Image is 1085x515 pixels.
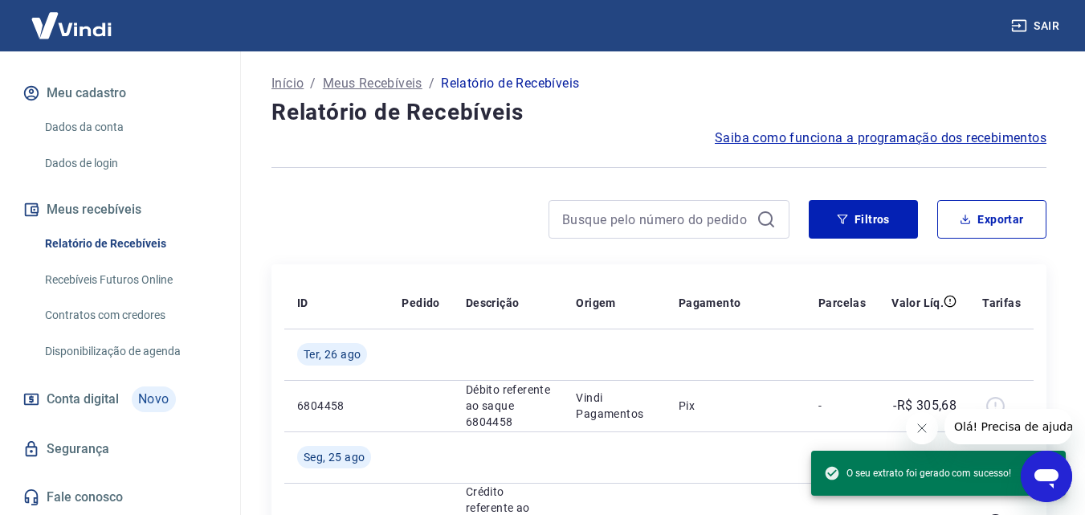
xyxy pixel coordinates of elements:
[39,147,221,180] a: Dados de login
[297,398,376,414] p: 6804458
[19,380,221,419] a: Conta digitalNovo
[39,264,221,296] a: Recebíveis Futuros Online
[19,431,221,467] a: Segurança
[982,295,1021,311] p: Tarifas
[271,96,1046,129] h4: Relatório de Recebíveis
[39,227,221,260] a: Relatório de Recebíveis
[297,295,308,311] p: ID
[891,295,944,311] p: Valor Líq.
[818,398,866,414] p: -
[715,129,1046,148] a: Saiba como funciona a programação dos recebimentos
[310,74,316,93] p: /
[304,346,361,362] span: Ter, 26 ago
[679,398,793,414] p: Pix
[576,390,652,422] p: Vindi Pagamentos
[466,382,551,430] p: Débito referente ao saque 6804458
[39,335,221,368] a: Disponibilização de agenda
[19,1,124,50] img: Vindi
[323,74,422,93] a: Meus Recebíveis
[937,200,1046,239] button: Exportar
[466,295,520,311] p: Descrição
[576,295,615,311] p: Origem
[441,74,579,93] p: Relatório de Recebíveis
[944,409,1072,444] iframe: Mensagem da empresa
[1021,451,1072,502] iframe: Botão para abrir a janela de mensagens
[19,192,221,227] button: Meus recebíveis
[304,449,365,465] span: Seg, 25 ago
[19,480,221,515] a: Fale conosco
[809,200,918,239] button: Filtros
[818,295,866,311] p: Parcelas
[906,412,938,444] iframe: Fechar mensagem
[429,74,434,93] p: /
[562,207,750,231] input: Busque pelo número do pedido
[402,295,439,311] p: Pedido
[1008,11,1066,41] button: Sair
[679,295,741,311] p: Pagamento
[10,11,135,24] span: Olá! Precisa de ajuda?
[47,388,119,411] span: Conta digital
[893,396,957,415] p: -R$ 305,68
[824,465,1011,481] span: O seu extrato foi gerado com sucesso!
[271,74,304,93] a: Início
[132,386,176,412] span: Novo
[39,111,221,144] a: Dados da conta
[19,76,221,111] button: Meu cadastro
[39,299,221,332] a: Contratos com credores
